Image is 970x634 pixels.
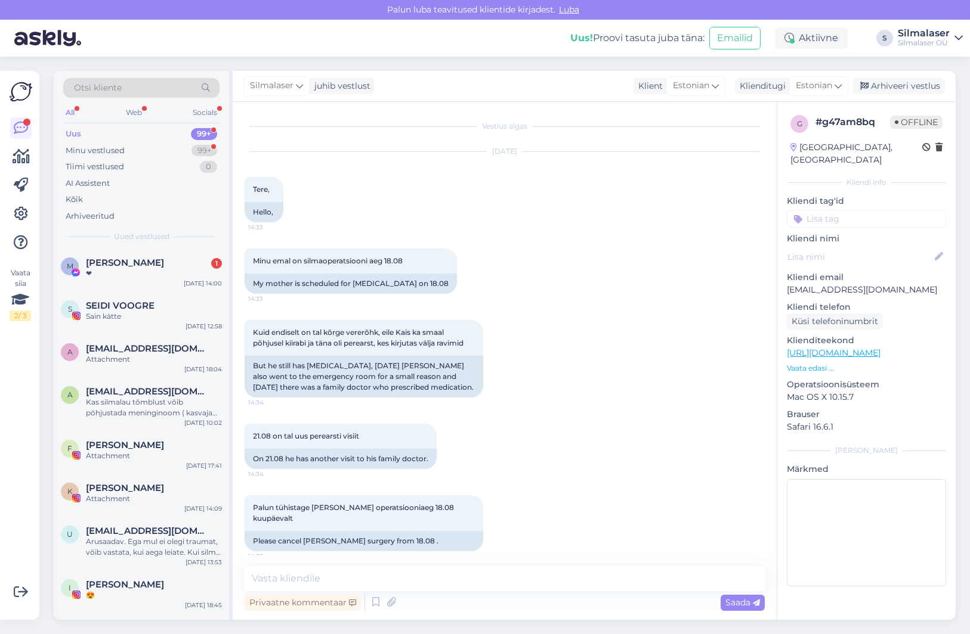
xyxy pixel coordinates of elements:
span: 14:35 [248,552,293,561]
span: 14:34 [248,470,293,478]
span: Estonian [673,79,709,92]
span: a [67,390,73,399]
div: Vestlus algas [245,121,765,132]
span: M [67,262,73,271]
div: juhib vestlust [310,80,370,92]
div: Klienditugi [735,80,786,92]
span: S [68,304,72,313]
span: Otsi kliente [74,82,122,94]
div: Kas silmalau tõmblust võib põhjustada meninginoom ( kasvaja silmanarvi piirkonnas)? [86,397,222,418]
span: Minu emal on silmaoperatsiooni aeg 18.08 [253,256,403,265]
span: Frida Brit Noor [86,440,164,450]
div: Sain kätte [86,311,222,322]
div: But he still has [MEDICAL_DATA], [DATE] [PERSON_NAME] also went to the emergency room for a small... [245,356,483,397]
div: My mother is scheduled for [MEDICAL_DATA] on 18.08 [245,274,457,294]
div: 99+ [191,128,217,140]
div: ❤ [86,268,222,279]
span: Margot Mõisavald [86,257,164,268]
p: Kliendi nimi [787,232,946,245]
span: Luba [555,4,583,15]
b: Uus! [570,32,593,43]
div: 😍 [86,590,222,601]
div: On 21.08 he has another visit to his family doctor. [245,449,437,469]
p: Kliendi email [787,271,946,284]
span: Kari Viikna [86,483,164,493]
div: 1 [211,258,222,269]
div: Web [123,105,144,120]
div: Silmalaser OÜ [898,38,950,48]
span: a [67,347,73,356]
span: 14:33 [248,294,293,303]
span: K [67,487,73,496]
p: Kliendi telefon [787,301,946,313]
p: Mac OS X 10.15.7 [787,391,946,403]
span: Kuid endiselt on tal kõrge vererõhk, eile Kais ka smaal põhjusel kiirabi ja täna oli perearst, ke... [253,328,464,347]
div: Vaata siia [10,268,31,321]
div: All [63,105,77,120]
div: [DATE] 14:09 [184,504,222,513]
div: 0 [200,161,217,173]
div: [DATE] 18:45 [185,601,222,610]
p: Brauser [787,408,946,421]
div: Proovi tasuta juba täna: [570,31,705,45]
div: Attachment [86,493,222,504]
div: [DATE] 10:02 [184,418,222,427]
span: amjokelafin@gmail.com [86,343,210,354]
div: Arhiveeri vestlus [853,78,945,94]
div: [DATE] [245,146,765,157]
p: Märkmed [787,463,946,475]
div: Privaatne kommentaar [245,595,361,611]
img: Askly Logo [10,80,32,103]
p: Kliendi tag'id [787,195,946,207]
div: Attachment [86,354,222,365]
div: 99+ [191,145,217,157]
div: S [876,30,893,46]
a: [URL][DOMAIN_NAME] [787,347,881,358]
span: SEIDI VOOGRE [86,300,155,311]
p: Operatsioonisüsteem [787,378,946,391]
div: Klient [634,80,663,92]
p: Klienditeekond [787,334,946,347]
span: arterin@gmail.com [86,386,210,397]
div: Socials [190,105,220,120]
div: Kliendi info [787,177,946,188]
span: 14:34 [248,398,293,407]
span: F [67,444,72,453]
span: 21.08 on tal uus perearsti visiit [253,431,359,440]
div: [DATE] 12:58 [186,322,222,331]
span: Uued vestlused [114,231,169,242]
div: Minu vestlused [66,145,125,157]
span: Silmalaser [250,79,294,92]
span: ulvi.magi.002@mail.ee [86,526,210,536]
a: SilmalaserSilmalaser OÜ [898,29,963,48]
div: 2 / 3 [10,310,31,321]
span: Inger V [86,579,164,590]
div: Tiimi vestlused [66,161,124,173]
div: Arusaadav. Ega mul ei olegi traumat, võib vastata, kui aega leiate. Kui silm jookseb vett (umbes ... [86,536,222,558]
span: 14:33 [248,223,293,232]
p: Vaata edasi ... [787,363,946,374]
p: Safari 16.6.1 [787,421,946,433]
div: AI Assistent [66,178,110,189]
div: Aktiivne [775,27,848,49]
span: g [797,119,802,128]
div: Kõik [66,194,83,206]
div: Silmalaser [898,29,950,38]
div: Uus [66,128,81,140]
div: [DATE] 17:41 [186,461,222,470]
span: Offline [890,116,943,129]
div: # g47am8bq [815,115,890,129]
span: I [69,583,71,592]
div: [GEOGRAPHIC_DATA], [GEOGRAPHIC_DATA] [790,141,922,166]
span: u [67,530,73,539]
span: Saada [725,597,760,608]
p: [EMAIL_ADDRESS][DOMAIN_NAME] [787,284,946,296]
input: Lisa nimi [787,250,932,263]
span: Estonian [796,79,832,92]
div: [DATE] 13:53 [186,558,222,567]
div: Hello, [245,202,283,222]
div: [DATE] 14:00 [184,279,222,288]
div: Arhiveeritud [66,210,115,222]
div: Please cancel [PERSON_NAME] surgery from 18.08 . [245,531,483,551]
div: Küsi telefoninumbrit [787,313,883,330]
